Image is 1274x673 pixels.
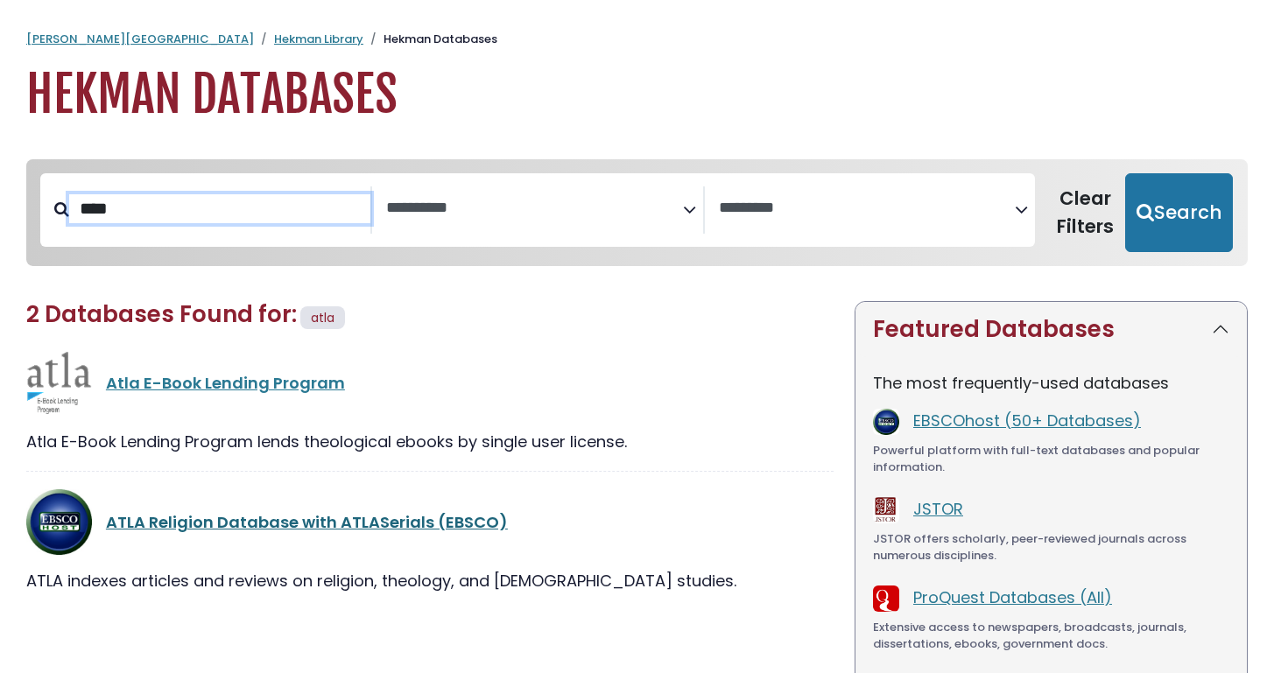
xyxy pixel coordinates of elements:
[873,442,1229,476] div: Powerful platform with full-text databases and popular information.
[26,569,834,592] div: ATLA indexes articles and reviews on religion, theology, and [DEMOGRAPHIC_DATA] studies.
[1125,173,1233,252] button: Submit for Search Results
[69,194,370,223] input: Search database by title or keyword
[106,372,345,394] a: Atla E-Book Lending Program
[873,530,1229,564] div: JSTOR offers scholarly, peer-reviewed journals across numerous disciplines.
[26,159,1248,266] nav: Search filters
[26,66,1248,124] h1: Hekman Databases
[855,302,1247,357] button: Featured Databases
[913,586,1112,608] a: ProQuest Databases (All)
[386,200,682,218] textarea: Search
[873,619,1229,653] div: Extensive access to newspapers, broadcasts, journals, dissertations, ebooks, government docs.
[26,298,297,330] span: 2 Databases Found for:
[26,430,834,453] div: Atla E-Book Lending Program lends theological ebooks by single user license.
[311,309,334,326] span: atla
[1045,173,1125,252] button: Clear Filters
[913,498,963,520] a: JSTOR
[873,371,1229,395] p: The most frequently-used databases
[363,31,497,48] li: Hekman Databases
[274,31,363,47] a: Hekman Library
[26,31,1248,48] nav: breadcrumb
[719,200,1015,218] textarea: Search
[106,511,508,533] a: ATLA Religion Database with ATLASerials (EBSCO)
[26,31,254,47] a: [PERSON_NAME][GEOGRAPHIC_DATA]
[913,410,1141,431] a: EBSCOhost (50+ Databases)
